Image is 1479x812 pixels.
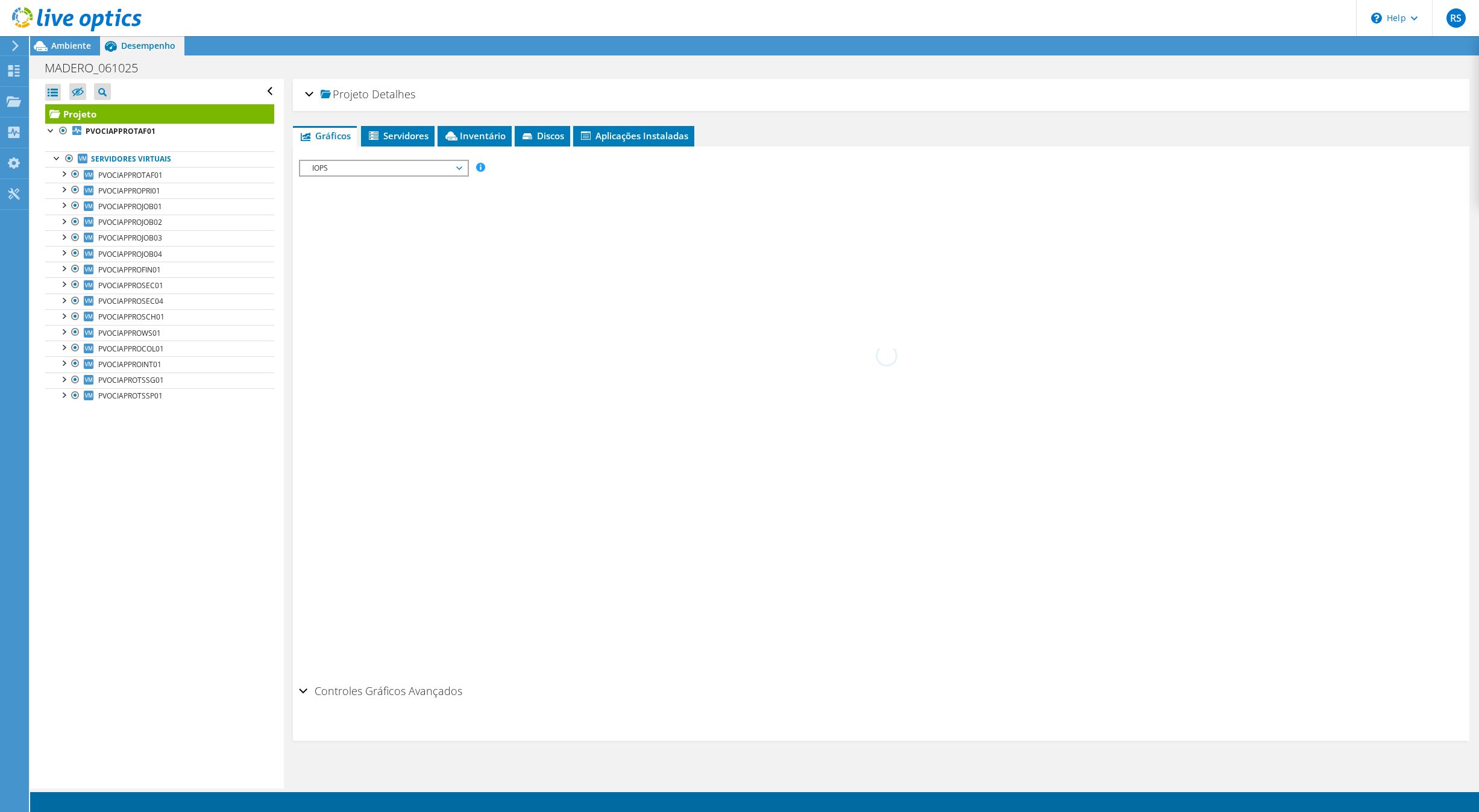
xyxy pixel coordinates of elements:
[321,89,369,101] span: Projeto
[372,87,415,101] span: Detalhes
[45,230,274,246] a: PVOCIAPPROJOB03
[444,130,506,142] span: Inventário
[98,233,162,243] span: PVOCIAPPROJOB03
[45,294,274,309] a: PVOCIAPPROSEC04
[45,277,274,293] a: PVOCIAPPROSEC01
[39,61,157,75] h1: MADERO_061025
[45,104,274,124] a: Projeto
[45,309,274,325] a: PVOCIAPPROSCH01
[45,246,274,262] a: PVOCIAPPROJOB04
[45,215,274,230] a: PVOCIAPPROJOB02
[306,161,461,175] span: IOPS
[45,388,274,404] a: PVOCIAPROTSSP01
[45,124,274,139] a: PVOCIAPPROTAF01
[45,356,274,372] a: PVOCIAPPROINT01
[51,40,91,51] span: Ambiente
[98,344,164,354] span: PVOCIAPPROCOL01
[45,262,274,277] a: PVOCIAPPROFIN01
[98,217,162,227] span: PVOCIAPPROJOB02
[45,325,274,341] a: PVOCIAPPROWS01
[121,40,175,51] span: Desempenho
[98,296,163,306] span: PVOCIAPPROSEC04
[98,170,163,180] span: PVOCIAPPROTAF01
[98,186,160,196] span: PVOCIAPPROPRI01
[579,130,688,142] span: Aplicações Instaladas
[45,151,274,167] a: Servidores virtuais
[98,201,162,212] span: PVOCIAPPROJOB01
[98,312,165,322] span: PVOCIAPPROSCH01
[98,265,161,275] span: PVOCIAPPROFIN01
[86,126,155,136] b: PVOCIAPPROTAF01
[521,130,564,142] span: Discos
[98,359,162,370] span: PVOCIAPPROINT01
[1446,8,1466,28] span: RS
[98,391,163,401] span: PVOCIAPROTSSP01
[45,167,274,183] a: PVOCIAPPROTAF01
[1371,13,1382,24] svg: \n
[367,130,429,142] span: Servidores
[45,198,274,214] a: PVOCIAPPROJOB01
[299,679,462,703] h2: Controles Gráficos Avançados
[98,280,163,291] span: PVOCIAPPROSEC01
[98,249,162,259] span: PVOCIAPPROJOB04
[45,183,274,198] a: PVOCIAPPROPRI01
[98,375,164,385] span: PVOCIAPROTSSG01
[45,341,274,356] a: PVOCIAPPROCOL01
[299,130,351,142] span: Gráficos
[98,328,161,338] span: PVOCIAPPROWS01
[45,373,274,388] a: PVOCIAPROTSSG01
